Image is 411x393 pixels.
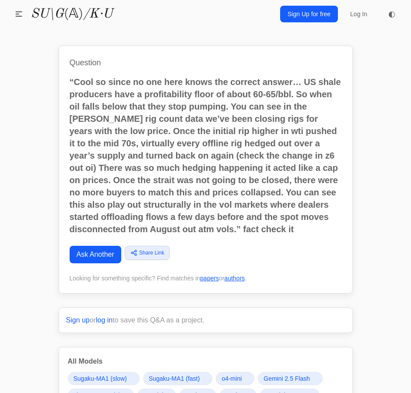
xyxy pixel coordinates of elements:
[66,316,90,324] a: Sign up
[74,374,127,383] span: Sugaku-MA1 (slow)
[216,372,254,385] a: o4-mini
[221,374,242,383] span: o4-mini
[70,57,342,69] h1: Question
[225,275,245,282] a: authors
[280,6,338,22] a: Sign Up for free
[258,372,323,385] a: Gemini 2.5 Flash
[345,6,372,22] a: Log In
[96,316,112,324] a: log in
[83,7,112,21] i: /K·U
[68,356,344,367] h3: All Models
[70,76,342,235] p: “Cool so since no one here knows the correct answer… US shale producers have a profitability floo...
[149,374,200,383] span: Sugaku-MA1 (fast)
[139,249,164,257] span: Share Link
[383,5,400,23] button: ◐
[70,274,342,283] div: Looking for something specific? Find matches in or .
[68,372,140,385] a: Sugaku-MA1 (slow)
[70,246,121,263] a: Ask Another
[263,374,310,383] span: Gemini 2.5 Flash
[388,10,395,18] span: ◐
[200,275,219,282] a: papers
[31,6,112,22] a: SU\G(𝔸)/K·U
[143,372,213,385] a: Sugaku-MA1 (fast)
[31,7,64,21] i: SU\G
[66,315,345,326] p: or to save this Q&A as a project.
